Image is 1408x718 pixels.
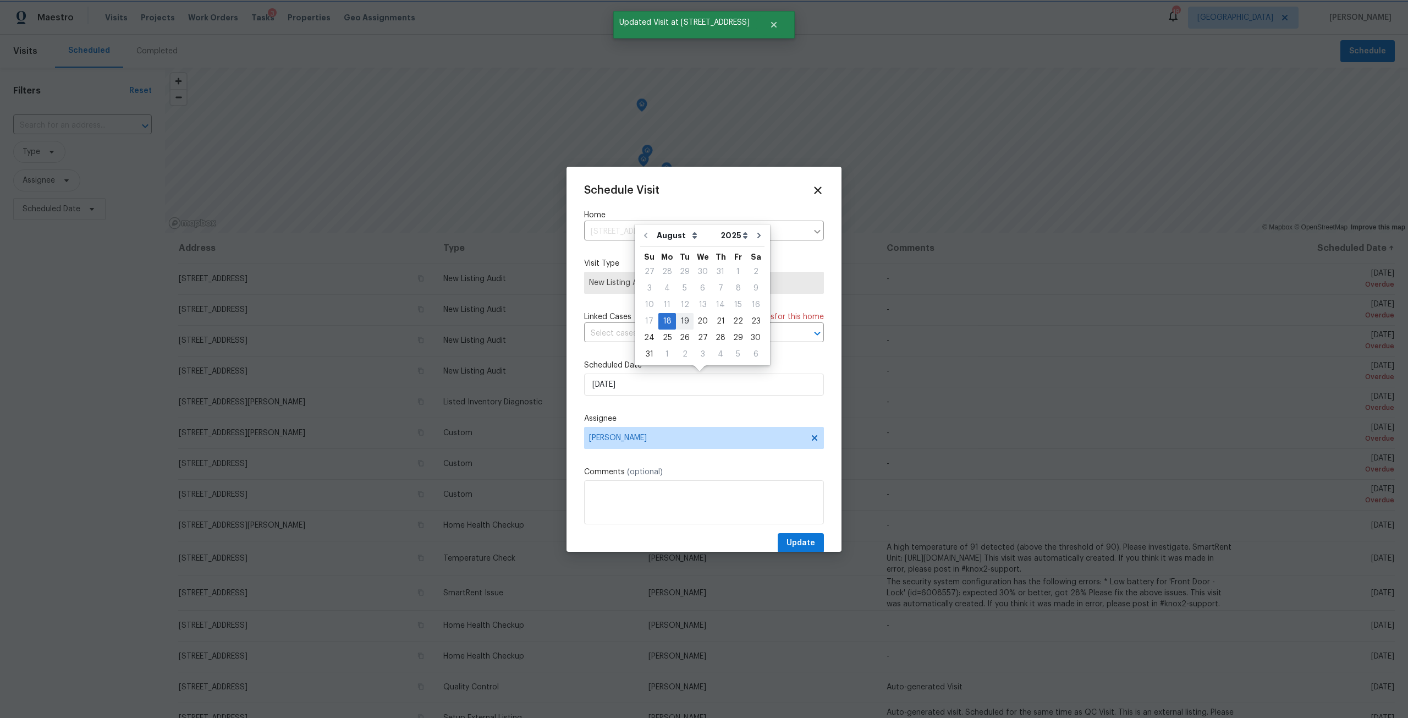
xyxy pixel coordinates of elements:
[658,313,676,330] div: Mon Aug 18 2025
[697,253,709,261] abbr: Wednesday
[712,264,729,280] div: Thu Jul 31 2025
[747,280,765,297] div: Sat Aug 09 2025
[747,297,765,313] div: 16
[712,264,729,279] div: 31
[751,253,761,261] abbr: Saturday
[694,280,712,297] div: Wed Aug 06 2025
[747,297,765,313] div: Sat Aug 16 2025
[712,330,729,346] div: 28
[729,281,747,296] div: 8
[640,280,658,297] div: Sun Aug 03 2025
[729,264,747,280] div: Fri Aug 01 2025
[729,347,747,362] div: 5
[787,536,815,550] span: Update
[676,313,694,330] div: Tue Aug 19 2025
[694,281,712,296] div: 6
[712,297,729,313] div: Thu Aug 14 2025
[712,313,729,330] div: Thu Aug 21 2025
[640,264,658,279] div: 27
[584,258,824,269] label: Visit Type
[640,281,658,296] div: 3
[640,347,658,362] div: 31
[729,314,747,329] div: 22
[810,326,825,341] button: Open
[747,330,765,346] div: 30
[747,264,765,279] div: 2
[640,346,658,363] div: Sun Aug 31 2025
[584,185,659,196] span: Schedule Visit
[747,347,765,362] div: 6
[729,280,747,297] div: Fri Aug 08 2025
[584,325,793,342] input: Select cases
[747,313,765,330] div: Sat Aug 23 2025
[812,184,824,196] span: Close
[640,314,658,329] div: 17
[658,330,676,346] div: Mon Aug 25 2025
[584,360,824,371] label: Scheduled Date
[658,281,676,296] div: 4
[747,330,765,346] div: Sat Aug 30 2025
[676,264,694,280] div: Tue Jul 29 2025
[694,313,712,330] div: Wed Aug 20 2025
[613,11,756,34] span: Updated Visit at [STREET_ADDRESS]
[658,280,676,297] div: Mon Aug 04 2025
[729,346,747,363] div: Fri Sep 05 2025
[729,297,747,313] div: 15
[676,330,694,346] div: 26
[589,277,819,288] span: New Listing Audit
[640,264,658,280] div: Sun Jul 27 2025
[584,413,824,424] label: Assignee
[637,224,654,246] button: Go to previous month
[584,467,824,478] label: Comments
[640,313,658,330] div: Sun Aug 17 2025
[729,313,747,330] div: Fri Aug 22 2025
[676,347,694,362] div: 2
[747,314,765,329] div: 23
[747,281,765,296] div: 9
[676,280,694,297] div: Tue Aug 05 2025
[694,347,712,362] div: 3
[658,314,676,329] div: 18
[729,264,747,279] div: 1
[712,297,729,313] div: 14
[747,264,765,280] div: Sat Aug 02 2025
[712,281,729,296] div: 7
[712,280,729,297] div: Thu Aug 07 2025
[694,314,712,329] div: 20
[694,297,712,313] div: Wed Aug 13 2025
[712,346,729,363] div: Thu Sep 04 2025
[718,227,751,244] select: Year
[676,281,694,296] div: 5
[734,253,742,261] abbr: Friday
[756,14,792,36] button: Close
[584,374,824,396] input: M/D/YYYY
[751,224,767,246] button: Go to next month
[654,227,718,244] select: Month
[658,264,676,280] div: Mon Jul 28 2025
[680,253,690,261] abbr: Tuesday
[729,330,747,346] div: Fri Aug 29 2025
[640,330,658,346] div: 24
[640,297,658,313] div: 10
[658,264,676,279] div: 28
[712,314,729,329] div: 21
[640,330,658,346] div: Sun Aug 24 2025
[676,346,694,363] div: Tue Sep 02 2025
[658,330,676,346] div: 25
[658,347,676,362] div: 1
[729,297,747,313] div: Fri Aug 15 2025
[694,330,712,346] div: Wed Aug 27 2025
[694,264,712,280] div: Wed Jul 30 2025
[658,346,676,363] div: Mon Sep 01 2025
[589,434,805,442] span: [PERSON_NAME]
[694,264,712,279] div: 30
[658,297,676,313] div: 11
[676,330,694,346] div: Tue Aug 26 2025
[676,297,694,313] div: Tue Aug 12 2025
[694,346,712,363] div: Wed Sep 03 2025
[712,347,729,362] div: 4
[658,297,676,313] div: Mon Aug 11 2025
[778,533,824,553] button: Update
[661,253,673,261] abbr: Monday
[584,223,807,240] input: Enter in an address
